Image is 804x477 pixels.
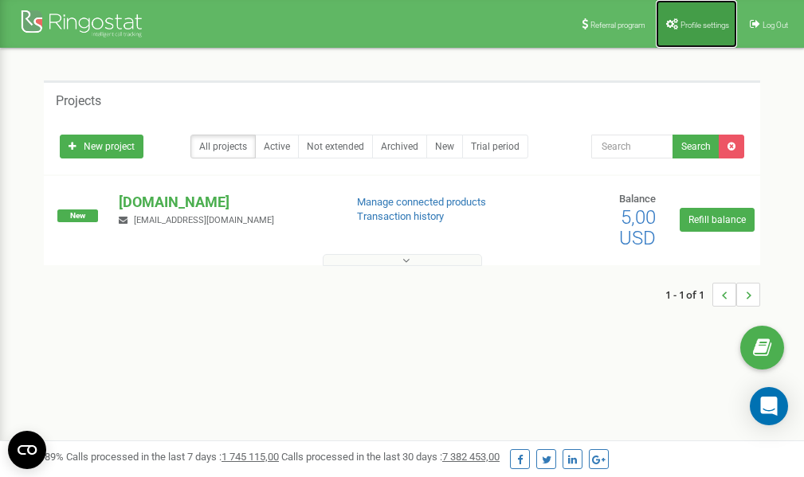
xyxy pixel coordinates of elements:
[763,21,788,29] span: Log Out
[298,135,373,158] a: Not extended
[750,387,788,425] div: Open Intercom Messenger
[673,135,720,158] button: Search
[222,451,279,463] u: 1 745 115,00
[66,451,279,463] span: Calls processed in the last 7 days :
[619,193,656,205] span: Balance
[281,451,500,463] span: Calls processed in the last 30 days :
[56,94,101,108] h5: Projects
[60,135,143,158] a: New project
[665,283,712,307] span: 1 - 1 of 1
[680,208,755,232] a: Refill balance
[591,135,673,158] input: Search
[357,196,486,208] a: Manage connected products
[590,21,645,29] span: Referral program
[665,267,760,323] nav: ...
[426,135,463,158] a: New
[8,431,46,469] button: Open CMP widget
[442,451,500,463] u: 7 382 453,00
[619,206,656,249] span: 5,00 USD
[372,135,427,158] a: Archived
[255,135,299,158] a: Active
[462,135,528,158] a: Trial period
[119,192,331,213] p: [DOMAIN_NAME]
[190,135,256,158] a: All projects
[357,210,444,222] a: Transaction history
[57,209,98,222] span: New
[134,215,274,225] span: [EMAIL_ADDRESS][DOMAIN_NAME]
[680,21,729,29] span: Profile settings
